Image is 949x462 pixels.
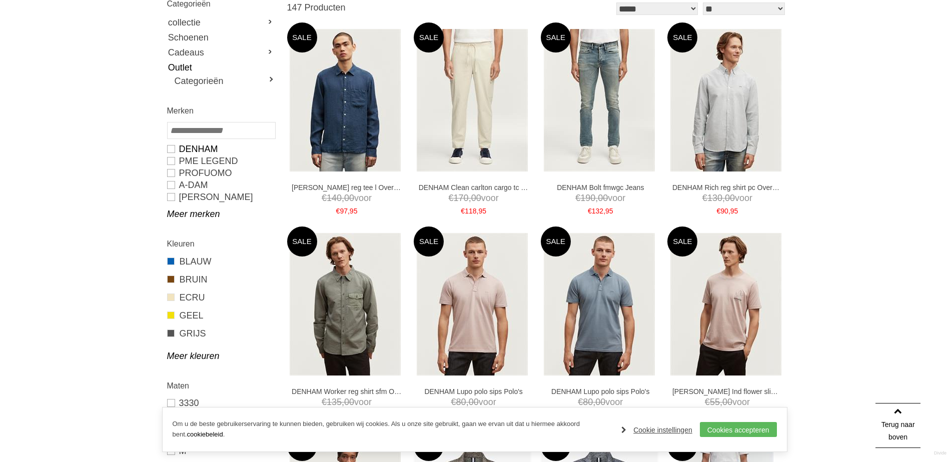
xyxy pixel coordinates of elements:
[672,192,782,204] span: voor
[292,396,402,408] span: voor
[167,60,275,75] a: Outlet
[167,237,275,250] h2: Kleuren
[672,396,782,408] span: voor
[592,207,603,215] span: 132
[700,422,777,437] a: Cookies accepteren
[471,193,481,203] span: 00
[167,104,275,117] h2: Merken
[720,397,722,407] span: ,
[348,207,350,215] span: ,
[167,167,275,179] a: PROFUOMO
[593,397,595,407] span: ,
[167,191,275,203] a: [PERSON_NAME]
[167,350,275,362] a: Meer kleuren
[670,233,781,375] img: DENHAM Ind flower slim tee moj T-shirts
[167,309,275,322] a: GEEL
[725,193,735,203] span: 00
[292,183,402,192] a: [PERSON_NAME] reg tee l Overhemden
[454,193,469,203] span: 170
[588,207,592,215] span: €
[322,397,327,407] span: €
[476,207,478,215] span: ,
[702,193,707,203] span: €
[167,397,275,409] a: 3330
[545,396,655,408] span: voor
[720,207,728,215] span: 90
[710,397,720,407] span: 55
[173,419,612,440] p: Om u de beste gebruikerservaring te kunnen bieden, gebruiken wij cookies. Als u onze site gebruik...
[717,207,721,215] span: €
[670,29,781,171] img: DENHAM Rich reg shirt pc Overhemden
[469,397,479,407] span: 00
[605,207,613,215] span: 95
[327,397,342,407] span: 135
[167,291,275,304] a: ECRU
[705,397,710,407] span: €
[340,207,348,215] span: 97
[461,207,465,215] span: €
[722,193,725,203] span: ,
[621,422,692,437] a: Cookie instellingen
[344,193,354,203] span: 00
[580,193,595,203] span: 190
[417,29,528,171] img: DENHAM Clean carlton cargo tc Broeken en Pantalons
[417,233,528,375] img: DENHAM Lupo polo sips Polo's
[672,183,782,192] a: DENHAM Rich reg shirt pc Overhemden
[449,193,454,203] span: €
[544,29,655,171] img: DENHAM Bolt fmwgc Jeans
[327,193,342,203] span: 140
[419,387,529,396] a: DENHAM Lupo polo sips Polo's
[419,183,529,192] a: DENHAM Clean carlton cargo tc Broeken en Pantalons
[728,207,730,215] span: ,
[456,397,466,407] span: 80
[292,192,402,204] span: voor
[578,397,583,407] span: €
[598,193,608,203] span: 00
[290,29,401,171] img: DENHAM Rob reg tee l Overhemden
[336,207,340,215] span: €
[478,207,486,215] span: 95
[419,396,529,408] span: voor
[167,255,275,268] a: BLAUW
[342,193,344,203] span: ,
[875,403,920,448] a: Terug naar boven
[603,207,605,215] span: ,
[167,273,275,286] a: BRUIN
[575,193,580,203] span: €
[730,207,738,215] span: 95
[322,193,327,203] span: €
[187,430,223,438] a: cookiebeleid
[350,207,358,215] span: 95
[167,179,275,191] a: A-DAM
[707,193,722,203] span: 130
[545,387,655,396] a: DENHAM Lupo polo sips Polo's
[451,397,456,407] span: €
[934,447,946,459] a: Divide
[466,397,469,407] span: ,
[167,15,275,30] a: collectie
[583,397,593,407] span: 80
[292,387,402,396] a: DENHAM Worker reg shirt sfm Overhemden
[167,327,275,340] a: GRIJS
[722,397,732,407] span: 00
[167,379,275,392] h2: Maten
[465,207,476,215] span: 118
[290,233,401,375] img: DENHAM Worker reg shirt sfm Overhemden
[167,155,275,167] a: PME LEGEND
[545,183,655,192] a: DENHAM Bolt fmwgc Jeans
[167,143,275,155] a: DENHAM
[342,397,344,407] span: ,
[167,30,275,45] a: Schoenen
[167,45,275,60] a: Cadeaus
[545,192,655,204] span: voor
[344,397,354,407] span: 00
[672,387,782,396] a: [PERSON_NAME] Ind flower slim tee moj T-shirts
[595,193,598,203] span: ,
[175,75,275,87] a: Categorieën
[167,208,275,220] a: Meer merken
[544,233,655,375] img: DENHAM Lupo polo sips Polo's
[419,192,529,204] span: voor
[469,193,471,203] span: ,
[595,397,605,407] span: 00
[287,2,346,12] span: 147 Producten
